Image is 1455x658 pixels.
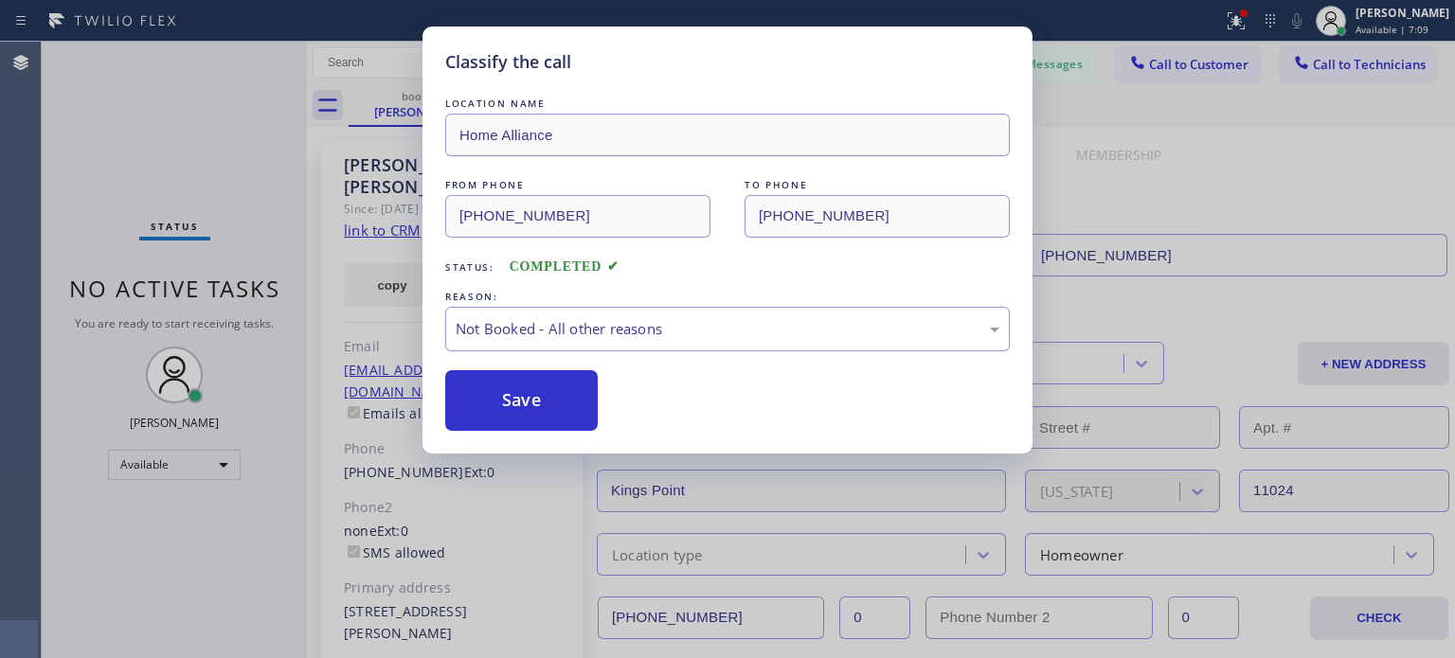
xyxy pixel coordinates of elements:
[745,175,1010,195] div: TO PHONE
[445,287,1010,307] div: REASON:
[445,195,710,238] input: From phone
[445,175,710,195] div: FROM PHONE
[510,259,620,274] span: COMPLETED
[445,49,571,75] h5: Classify the call
[456,318,999,340] div: Not Booked - All other reasons
[445,260,494,274] span: Status:
[445,370,598,431] button: Save
[445,94,1010,114] div: LOCATION NAME
[745,195,1010,238] input: To phone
